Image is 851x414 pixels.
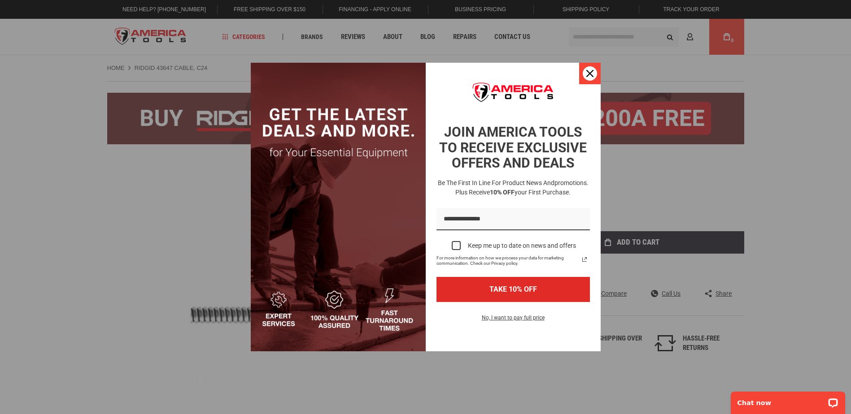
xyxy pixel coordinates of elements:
button: No, I want to pay full price [475,313,552,328]
input: Email field [436,208,590,231]
button: TAKE 10% OFF [436,277,590,302]
span: For more information on how we process your data for marketing communication. Check our Privacy p... [436,255,579,266]
svg: link icon [579,254,590,265]
a: Read our Privacy Policy [579,254,590,265]
strong: JOIN AMERICA TOOLS TO RECEIVE EXCLUSIVE OFFERS AND DEALS [439,124,587,171]
strong: 10% OFF [490,189,515,196]
button: Close [579,63,601,84]
svg: close icon [586,70,594,77]
span: promotions. Plus receive your first purchase. [455,179,589,196]
h3: Be the first in line for product news and [435,178,592,197]
iframe: LiveChat chat widget [725,386,851,414]
div: Keep me up to date on news and offers [468,242,576,250]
